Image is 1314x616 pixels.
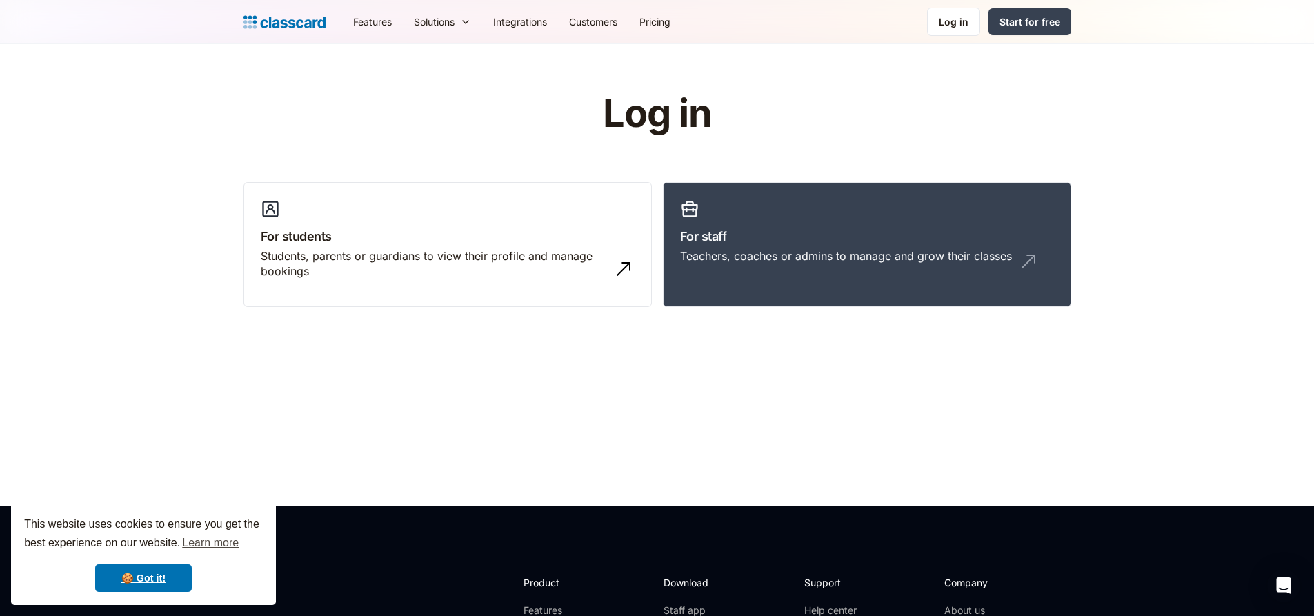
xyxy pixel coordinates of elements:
[558,6,628,37] a: Customers
[243,12,326,32] a: home
[261,248,607,279] div: Students, parents or guardians to view their profile and manage bookings
[999,14,1060,29] div: Start for free
[944,575,1036,590] h2: Company
[342,6,403,37] a: Features
[1267,569,1300,602] div: Open Intercom Messenger
[414,14,455,29] div: Solutions
[927,8,980,36] a: Log in
[438,92,876,135] h1: Log in
[11,503,276,605] div: cookieconsent
[243,182,652,308] a: For studentsStudents, parents or guardians to view their profile and manage bookings
[261,227,635,246] h3: For students
[804,575,860,590] h2: Support
[663,182,1071,308] a: For staffTeachers, coaches or admins to manage and grow their classes
[403,6,482,37] div: Solutions
[524,575,597,590] h2: Product
[664,575,720,590] h2: Download
[680,227,1054,246] h3: For staff
[628,6,681,37] a: Pricing
[680,248,1012,264] div: Teachers, coaches or admins to manage and grow their classes
[24,516,263,553] span: This website uses cookies to ensure you get the best experience on our website.
[939,14,968,29] div: Log in
[180,533,241,553] a: learn more about cookies
[988,8,1071,35] a: Start for free
[95,564,192,592] a: dismiss cookie message
[482,6,558,37] a: Integrations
